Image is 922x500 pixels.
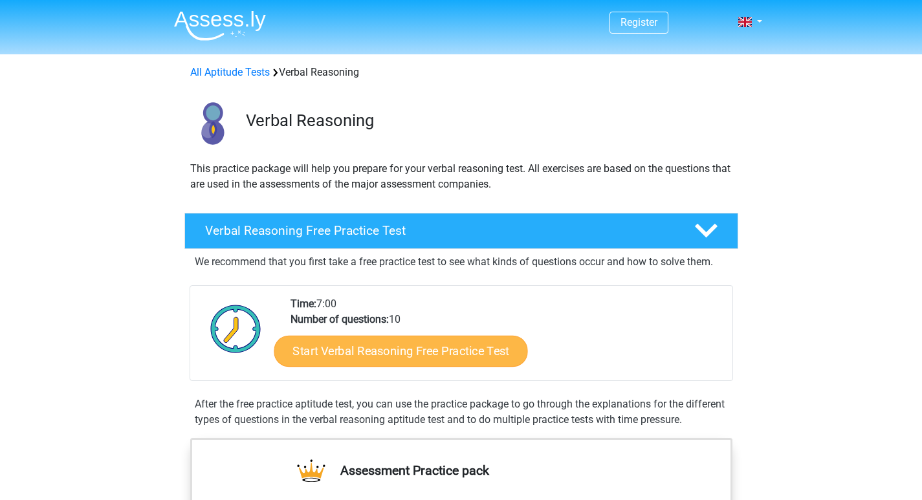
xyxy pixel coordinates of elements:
[291,298,316,310] b: Time:
[246,111,728,131] h3: Verbal Reasoning
[291,313,389,325] b: Number of questions:
[620,16,657,28] a: Register
[274,336,527,367] a: Start Verbal Reasoning Free Practice Test
[203,296,269,361] img: Clock
[185,96,240,151] img: verbal reasoning
[205,223,674,238] h4: Verbal Reasoning Free Practice Test
[174,10,266,41] img: Assessly
[179,213,743,249] a: Verbal Reasoning Free Practice Test
[190,161,732,192] p: This practice package will help you prepare for your verbal reasoning test. All exercises are bas...
[195,254,728,270] p: We recommend that you first take a free practice test to see what kinds of questions occur and ho...
[190,66,270,78] a: All Aptitude Tests
[190,397,733,428] div: After the free practice aptitude test, you can use the practice package to go through the explana...
[281,296,732,380] div: 7:00 10
[185,65,738,80] div: Verbal Reasoning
